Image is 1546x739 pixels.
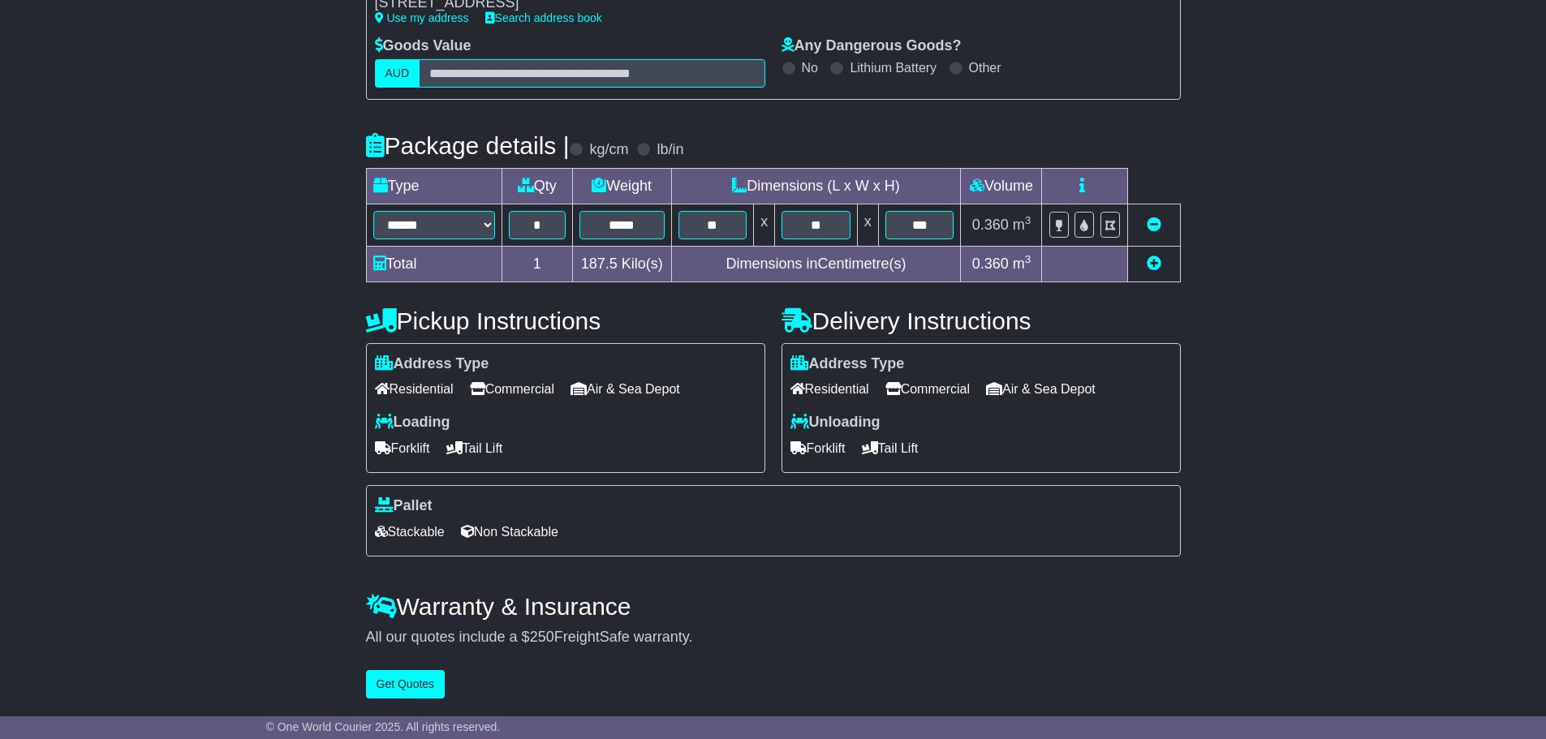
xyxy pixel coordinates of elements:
[581,256,618,272] span: 187.5
[790,414,881,432] label: Unloading
[446,436,503,461] span: Tail Lift
[1013,256,1031,272] span: m
[470,376,554,402] span: Commercial
[862,436,919,461] span: Tail Lift
[850,60,937,75] label: Lithium Battery
[366,132,570,159] h4: Package details |
[1025,253,1031,265] sup: 3
[972,217,1009,233] span: 0.360
[572,246,671,281] td: Kilo(s)
[375,11,469,24] a: Use my address
[572,168,671,204] td: Weight
[969,60,1001,75] label: Other
[857,204,878,246] td: x
[961,168,1042,204] td: Volume
[485,11,602,24] a: Search address book
[1013,217,1031,233] span: m
[885,376,970,402] span: Commercial
[502,168,572,204] td: Qty
[657,141,683,159] label: lb/in
[790,376,869,402] span: Residential
[461,519,558,544] span: Non Stackable
[366,670,446,698] button: Get Quotes
[375,436,430,461] span: Forklift
[671,246,961,281] td: Dimensions in Centimetre(s)
[671,168,961,204] td: Dimensions (L x W x H)
[790,355,905,373] label: Address Type
[375,519,445,544] span: Stackable
[530,629,554,645] span: 250
[366,593,1181,620] h4: Warranty & Insurance
[375,59,420,88] label: AUD
[754,204,775,246] td: x
[571,376,680,402] span: Air & Sea Depot
[375,414,450,432] label: Loading
[972,256,1009,272] span: 0.360
[802,60,818,75] label: No
[782,37,962,55] label: Any Dangerous Goods?
[790,436,846,461] span: Forklift
[1147,256,1161,272] a: Add new item
[1025,214,1031,226] sup: 3
[366,246,502,281] td: Total
[375,355,489,373] label: Address Type
[589,141,628,159] label: kg/cm
[502,246,572,281] td: 1
[366,168,502,204] td: Type
[375,376,454,402] span: Residential
[986,376,1096,402] span: Air & Sea Depot
[366,629,1181,647] div: All our quotes include a $ FreightSafe warranty.
[375,497,433,515] label: Pallet
[375,37,472,55] label: Goods Value
[366,307,765,334] h4: Pickup Instructions
[1147,217,1161,233] a: Remove this item
[266,720,501,733] span: © One World Courier 2025. All rights reserved.
[782,307,1181,334] h4: Delivery Instructions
